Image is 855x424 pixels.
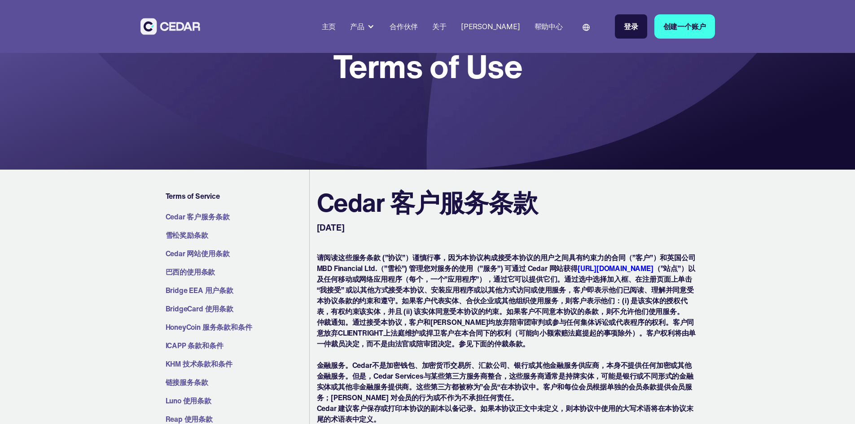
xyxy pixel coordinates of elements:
[636,252,650,263] strong: 客户
[318,17,340,36] a: 主页
[322,21,336,32] div: 主页
[461,21,520,32] div: [PERSON_NAME]
[583,24,590,31] img: world icon
[166,303,306,314] a: BridgeCard 使用条款
[457,17,524,36] a: [PERSON_NAME]
[432,21,447,32] div: 关于
[317,252,697,317] p: 请阅读这些服务条款 (” ”）谨慎行事，因为本协议构成接受本协议的用户之间具有约束力的合同（” ”）和英国公司MBD Financial Ltd.（” ”) 管理您对服务的使用（” ”) 可通过...
[663,263,678,274] strong: 站点
[317,188,538,218] h2: Cedar 客户服务条款
[166,322,306,332] a: HoneyCoin 服务条款和条件
[166,377,306,388] a: 链接服务条款
[166,358,306,369] a: KHM 技术条款和条件
[483,263,497,274] strong: 服务
[615,14,647,39] a: 登录
[317,360,345,371] strong: 金融服务
[317,317,697,349] p: 。通过接受本协议，客户和[PERSON_NAME]均放弃陪审团审判或参与任何集体诉讼或代表程序的权利。客户同意放弃CLIENTRIGHT上法庭维护或捍卫客户在本合同下的权利（可能向小额索赔法庭提...
[166,395,306,406] a: Luno 使用条款
[166,340,306,351] a: ICAPP 条款和条件
[578,263,653,274] a: [URL][DOMAIN_NAME]
[166,248,306,259] a: Cedar 网站使用条款
[166,285,306,296] a: Bridge EEA 用户条款
[346,17,379,35] div: 产品
[447,274,476,284] strong: 应用程序
[317,360,697,403] p: 。Cedar不是加密钱包、加密货币交易所、汇款公司、银行或其他金融服务供应商，本身不提供任何加密或其他金融服务。但是，Cedar Services与某些第三方服务商整合，这些服务商通常是持牌实体...
[624,21,638,32] div: 登录
[350,21,364,32] div: 产品
[333,51,522,82] h1: Terms of Use
[166,267,306,277] a: 巴西的使用条款
[483,381,497,392] strong: 会员
[166,211,306,222] a: Cedar 客户服务条款
[531,17,566,36] a: 帮助中心
[386,17,421,36] a: 合作伙伴
[387,263,402,274] strong: 雪松
[390,21,418,32] div: 合作伙伴
[429,17,450,36] a: 关于
[317,221,346,234] p: [DATE]
[166,230,306,240] a: 雪松奖励条款
[654,14,715,39] a: 创建一个账户
[166,191,306,201] h4: Terms of Service
[535,21,563,32] div: 帮助中心
[388,252,402,263] strong: 协议
[317,349,697,360] p: ‍
[317,317,345,328] strong: 仲裁通知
